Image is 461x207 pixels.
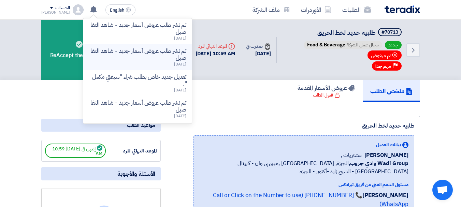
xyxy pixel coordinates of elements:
span: جديد [385,41,402,49]
span: [DATE] [174,61,186,67]
a: الطلبات [337,2,376,18]
div: الموعد النهائي للرد [106,147,157,155]
img: profile_test.png [73,4,84,15]
span: تم مرفوض [368,50,402,60]
div: طلبيه حديد لخط الحريق [193,122,414,130]
div: الموعد النهائي للرد [196,43,235,50]
b: Wadi Group وادي جروب, [349,159,408,167]
div: [PERSON_NAME] [41,11,70,14]
div: مواعيد الطلب [41,119,161,132]
div: مسئول الدعم الفني من فريق تيرادكس [199,181,408,188]
span: English [110,8,124,13]
span: مجال عمل الشركة: [304,41,382,49]
span: الجيزة, [GEOGRAPHIC_DATA] ,مبنى بى وان - كابيتال [GEOGRAPHIC_DATA] - الشيخ زايد -أكتوبر - الجيزه [199,159,408,176]
div: الحساب [55,5,70,11]
p: تم نشر طلب عروض أسعار جديد - شاهد التفاصيل [89,48,186,61]
h5: طلبيه حديد لخط الحريق [285,28,403,38]
span: طلبيه حديد لخط الحريق [317,28,375,37]
a: ملف الشركة [247,2,296,18]
h5: عروض الأسعار المقدمة [298,84,355,92]
button: English [105,4,135,15]
span: [DATE] [174,87,186,93]
span: بيانات العميل [376,141,401,148]
span: [PERSON_NAME] [364,151,408,159]
span: [DATE] [174,35,186,41]
a: ملخص الطلب [363,80,420,102]
img: Teradix logo [385,5,420,13]
p: تعديل جديد خاص بطلب شراء "سيفتي مكمل ". [89,74,186,87]
h5: ملخص الطلب [370,87,413,95]
div: [DATE] 10:59 AM [196,50,235,58]
div: [DATE] [246,50,271,58]
span: Food & Beverage [307,41,345,48]
div: صدرت في [246,43,271,50]
p: تم نشر طلب عروض أسعار جديد - شاهد التفاصيل [89,100,186,113]
a: عروض الأسعار المقدمة قبول الطلب [290,80,363,102]
a: دردشة مفتوحة [432,180,453,200]
strong: [PERSON_NAME] [362,191,408,199]
span: مشتريات , [341,151,362,159]
div: قبول الطلب [313,92,340,99]
p: تم نشر طلب عروض أسعار جديد - شاهد التفاصيل [89,22,186,35]
a: الأوردرات [296,2,337,18]
span: [DATE] [174,113,186,119]
div: ReAccept the invitation [41,20,116,80]
span: مهم جدا [375,63,391,70]
span: إنتهي في [DATE] 10:59 AM [45,144,106,158]
div: #70713 [381,30,398,35]
span: الأسئلة والأجوبة [117,170,155,178]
